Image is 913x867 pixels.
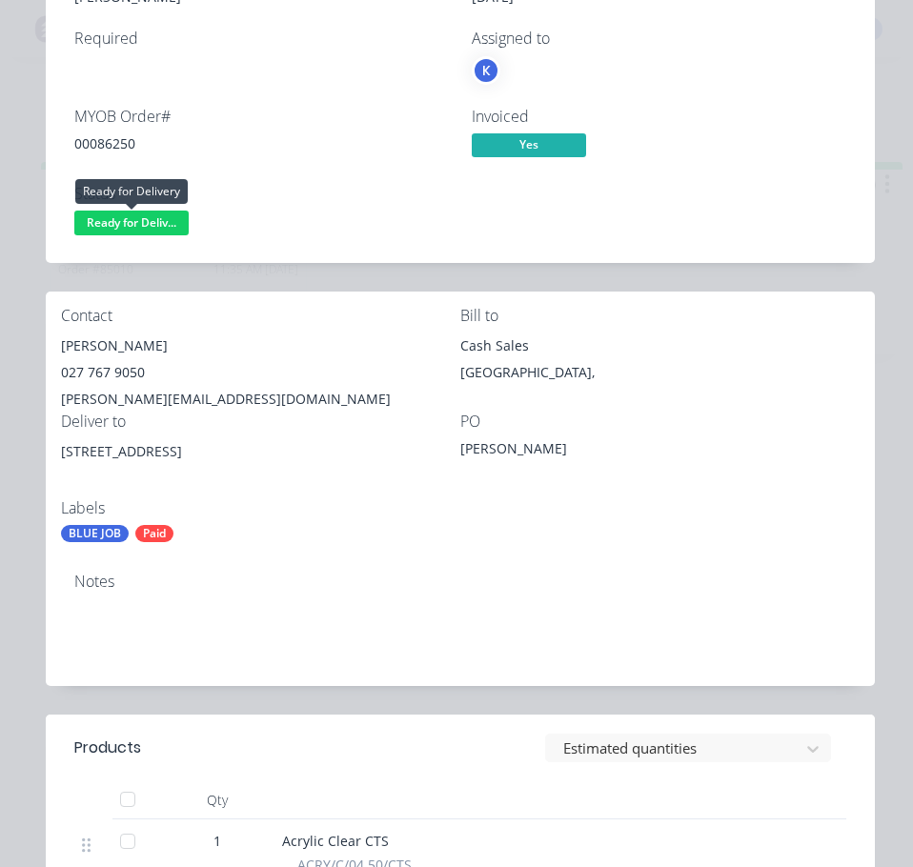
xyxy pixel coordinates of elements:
div: [GEOGRAPHIC_DATA], [460,359,860,386]
div: Required [74,30,449,48]
div: [PERSON_NAME]027 767 9050[PERSON_NAME][EMAIL_ADDRESS][DOMAIN_NAME] [61,333,460,413]
div: [STREET_ADDRESS] [61,438,460,499]
div: Cash Sales[GEOGRAPHIC_DATA], [460,333,860,393]
span: Ready for Deliv... [74,211,189,234]
button: K [472,56,500,85]
div: Bill to [460,307,860,325]
div: Contact [61,307,460,325]
span: Yes [472,133,586,157]
div: [PERSON_NAME][EMAIL_ADDRESS][DOMAIN_NAME] [61,386,460,413]
div: [PERSON_NAME] [61,333,460,359]
div: Deliver to [61,413,460,431]
span: 1 [213,831,221,851]
div: Status [74,185,449,203]
div: Cash Sales [460,333,860,359]
div: [PERSON_NAME] [460,438,699,465]
span: Acrylic Clear CTS [282,832,389,850]
div: BLUE JOB [61,525,129,542]
div: MYOB Order # [74,108,449,126]
div: PO [460,413,860,431]
button: Ready for Deliv... [74,211,189,239]
div: Qty [160,781,274,819]
div: Paid [135,525,173,542]
div: Invoiced [472,108,846,126]
div: Assigned to [472,30,846,48]
div: Ready for Delivery [75,179,188,204]
div: 027 767 9050 [61,359,460,386]
div: Notes [74,573,846,591]
div: [STREET_ADDRESS] [61,438,460,465]
div: Labels [61,499,460,517]
div: Products [74,736,141,759]
div: 00086250 [74,133,449,153]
